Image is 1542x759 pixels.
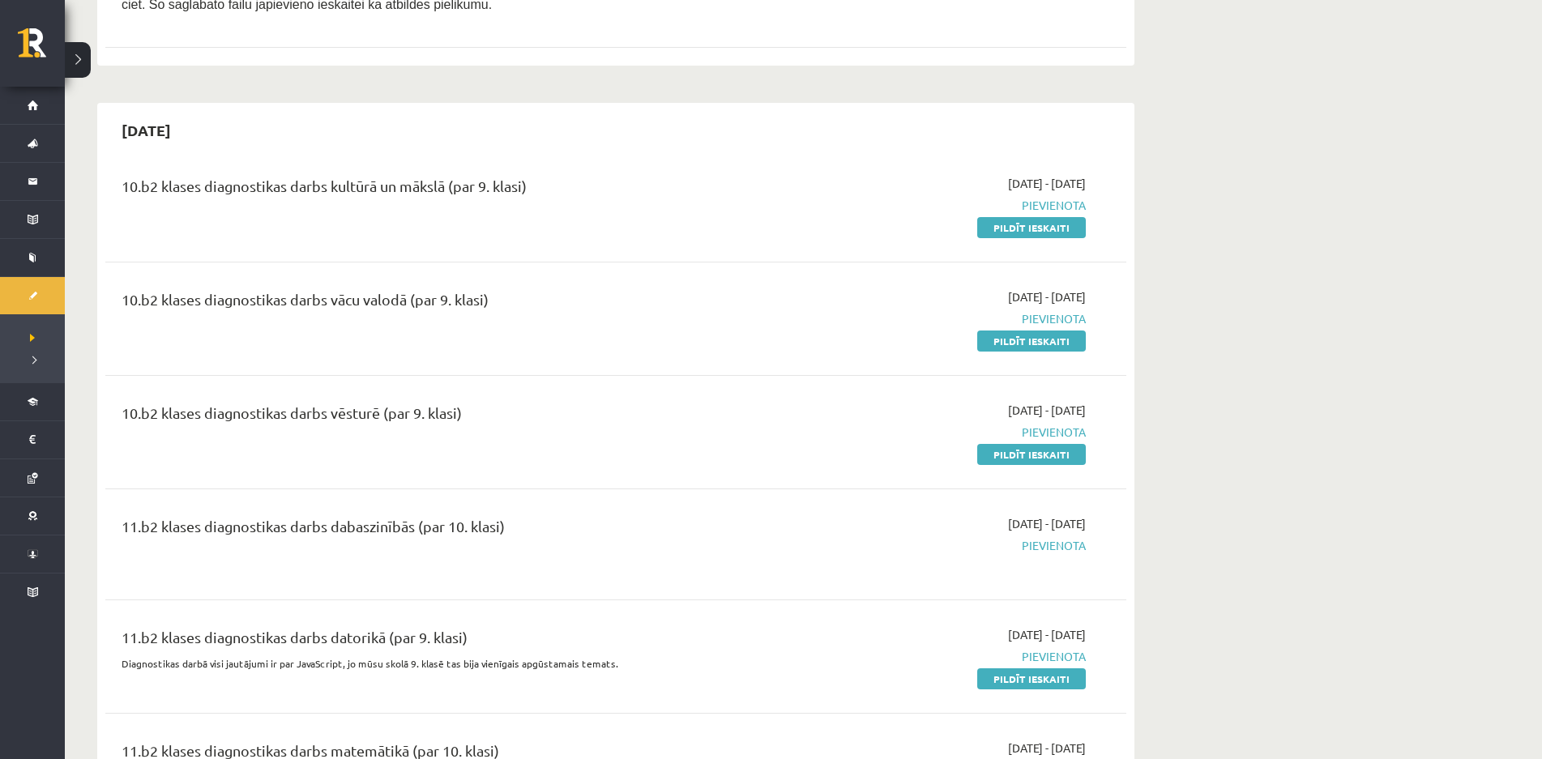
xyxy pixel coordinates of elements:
a: Pildīt ieskaiti [977,217,1086,238]
a: Rīgas 1. Tālmācības vidusskola [18,28,65,69]
span: [DATE] - [DATE] [1008,175,1086,192]
div: 10.b2 klases diagnostikas darbs vēsturē (par 9. klasi) [122,402,756,432]
span: [DATE] - [DATE] [1008,402,1086,419]
div: 10.b2 klases diagnostikas darbs kultūrā un mākslā (par 9. klasi) [122,175,756,205]
span: [DATE] - [DATE] [1008,515,1086,532]
h2: [DATE] [105,111,187,149]
span: Pievienota [780,197,1086,214]
span: Pievienota [780,648,1086,665]
div: 10.b2 klases diagnostikas darbs vācu valodā (par 9. klasi) [122,288,756,318]
a: Pildīt ieskaiti [977,668,1086,689]
span: [DATE] - [DATE] [1008,626,1086,643]
div: 11.b2 klases diagnostikas darbs dabaszinībās (par 10. klasi) [122,515,756,545]
span: Pievienota [780,424,1086,441]
p: Diagnostikas darbā visi jautājumi ir par JavaScript, jo mūsu skolā 9. klasē tas bija vienīgais ap... [122,656,756,671]
span: Pievienota [780,310,1086,327]
a: Pildīt ieskaiti [977,330,1086,352]
span: [DATE] - [DATE] [1008,288,1086,305]
div: 11.b2 klases diagnostikas darbs datorikā (par 9. klasi) [122,626,756,656]
span: Pievienota [780,537,1086,554]
span: [DATE] - [DATE] [1008,740,1086,757]
a: Pildīt ieskaiti [977,444,1086,465]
